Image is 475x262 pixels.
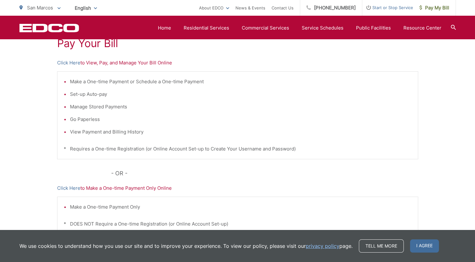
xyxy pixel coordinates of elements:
[306,242,339,250] a: privacy policy
[70,203,412,211] li: Make a One-time Payment Only
[57,184,418,192] p: to Make a One-time Payment Only Online
[70,103,412,111] li: Manage Stored Payments
[199,4,229,12] a: About EDCO
[111,169,418,178] p: - OR -
[64,220,412,228] p: * DOES NOT Require a One-time Registration (or Online Account Set-up)
[242,24,289,32] a: Commercial Services
[302,24,343,32] a: Service Schedules
[27,5,53,11] span: San Marcos
[235,4,265,12] a: News & Events
[158,24,171,32] a: Home
[272,4,294,12] a: Contact Us
[64,145,412,153] p: * Requires a One-time Registration (or Online Account Set-up to Create Your Username and Password)
[19,242,353,250] p: We use cookies to understand how you use our site and to improve your experience. To view our pol...
[410,239,439,253] span: I agree
[419,4,449,12] span: Pay My Bill
[70,116,412,123] li: Go Paperless
[57,184,80,192] a: Click Here
[356,24,391,32] a: Public Facilities
[184,24,229,32] a: Residential Services
[70,128,412,136] li: View Payment and Billing History
[70,3,102,14] span: English
[70,78,412,85] li: Make a One-time Payment or Schedule a One-time Payment
[57,59,418,67] p: to View, Pay, and Manage Your Bill Online
[19,24,79,32] a: EDCD logo. Return to the homepage.
[70,90,412,98] li: Set-up Auto-pay
[403,24,441,32] a: Resource Center
[57,37,418,50] h1: Pay Your Bill
[359,239,404,253] a: Tell me more
[57,59,80,67] a: Click Here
